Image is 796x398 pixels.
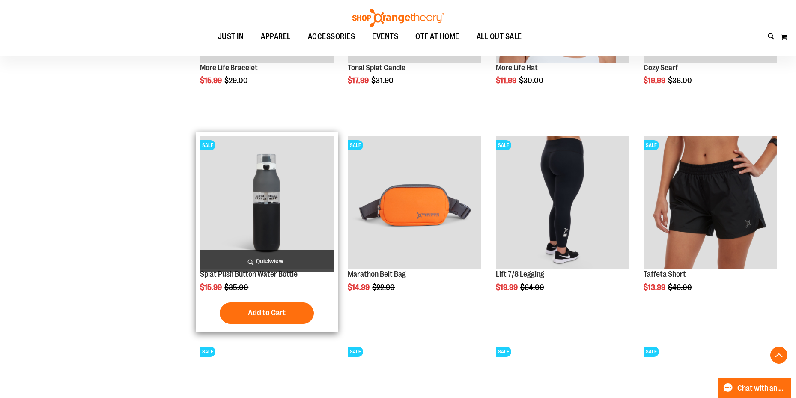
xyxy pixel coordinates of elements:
[644,136,777,270] a: Main Image of Taffeta ShortSALE
[415,27,459,46] span: OTF AT HOME
[644,76,667,85] span: $19.99
[644,136,777,269] img: Main Image of Taffeta Short
[639,132,781,314] div: product
[348,347,363,357] span: SALE
[200,283,223,292] span: $15.99
[351,9,445,27] img: Shop Orangetheory
[200,347,215,357] span: SALE
[200,140,215,150] span: SALE
[496,140,511,150] span: SALE
[644,140,659,150] span: SALE
[371,76,395,85] span: $31.90
[348,283,371,292] span: $14.99
[644,63,678,72] a: Cozy Scarf
[200,136,333,270] a: Product image for 25oz. Splat Push Button Water Bottle GreySALE
[492,132,633,314] div: product
[477,27,522,46] span: ALL OUT SALE
[200,63,258,72] a: More Life Bracelet
[348,136,481,269] img: Marathon Belt Bag
[770,347,787,364] button: Back To Top
[668,76,693,85] span: $36.00
[348,76,370,85] span: $17.99
[372,27,398,46] span: EVENTS
[644,347,659,357] span: SALE
[737,384,786,392] span: Chat with an Expert
[520,283,546,292] span: $64.00
[348,140,363,150] span: SALE
[668,283,693,292] span: $46.00
[196,132,337,332] div: product
[496,347,511,357] span: SALE
[496,136,629,269] img: 2024 October Lift 7/8 Legging
[496,76,518,85] span: $11.99
[348,136,481,270] a: Marathon Belt BagSALE
[220,302,314,324] button: Add to Cart
[496,270,544,278] a: Lift 7/8 Legging
[348,63,405,72] a: Tonal Splat Candle
[496,283,519,292] span: $19.99
[348,270,406,278] a: Marathon Belt Bag
[261,27,291,46] span: APPAREL
[718,378,791,398] button: Chat with an Expert
[224,283,250,292] span: $35.00
[200,76,223,85] span: $15.99
[200,270,298,278] a: Splat Push Button Water Bottle
[308,27,355,46] span: ACCESSORIES
[343,132,485,314] div: product
[224,76,249,85] span: $29.00
[519,76,545,85] span: $30.00
[496,136,629,270] a: 2024 October Lift 7/8 LeggingSALE
[644,283,667,292] span: $13.99
[200,136,333,269] img: Product image for 25oz. Splat Push Button Water Bottle Grey
[200,250,333,272] a: Quickview
[496,63,538,72] a: More Life Hat
[372,283,396,292] span: $22.90
[248,308,286,317] span: Add to Cart
[644,270,686,278] a: Taffeta Short
[218,27,244,46] span: JUST IN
